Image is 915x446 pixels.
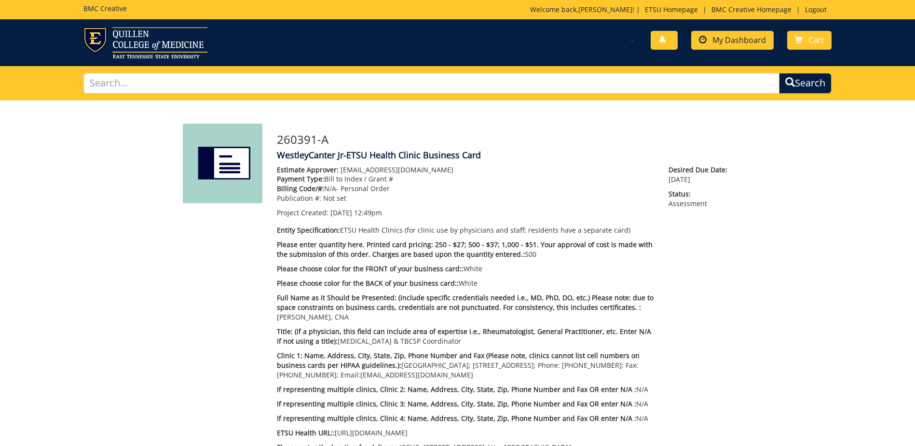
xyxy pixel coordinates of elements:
span: Title: (if a physician, this field can include area of expertise i.e., Rheumatologist, General Pr... [277,327,651,346]
a: Logout [800,5,832,14]
span: Status: [669,189,732,199]
p: 500 [277,240,655,259]
h4: WestleyCanter Jr-ETSU Health Clinic Business Card [277,151,733,160]
a: ETSU Homepage [640,5,703,14]
p: [PERSON_NAME], CNA [277,293,655,322]
p: N/A [277,385,655,394]
p: [URL][DOMAIN_NAME] [277,428,655,438]
p: ETSU Health Clinics (for clinic use by physicians and staff; residents have a separate card) [277,225,655,235]
p: White [277,264,655,274]
p: White [277,279,655,288]
p: Assessment [669,189,732,209]
h3: 260391-A [277,133,733,146]
a: [PERSON_NAME] [578,5,632,14]
span: If representing multiple clinics, Clinic 4: Name, Address, City, State, Zip, Phone Number and Fax... [277,414,636,423]
a: My Dashboard [691,31,774,50]
span: Payment Type: [277,174,324,183]
span: Billing Code/#: [277,184,324,193]
button: Search [779,73,832,94]
img: Product featured image [183,124,262,203]
span: Clinic 1: Name, Address, City, State, Zip, Phone Number and Fax (Please note, clinics cannot list... [277,351,640,370]
span: Full Name as it Should be Presented: (include specific credentials needed i.e., MD, PhD, DO, etc.... [277,293,654,312]
span: My Dashboard [712,35,766,45]
span: Please choose color for the BACK of your business card:: [277,279,459,288]
span: ETSU Health URL:: [277,428,335,437]
a: BMC Creative Homepage [707,5,796,14]
p: Bill to Index / Grant # [277,174,655,184]
span: Please choose color for the FRONT of your business card:: [277,264,464,273]
p: [GEOGRAPHIC_DATA]; [STREET_ADDRESS]; Phone: [PHONE_NUMBER]; Fax: [PHONE_NUMBER]; Email: [EMAIL_AD... [277,351,655,380]
p: N/A [277,399,655,409]
input: Search... [83,73,779,94]
span: Project Created: [277,208,328,217]
span: Estimate Approver: [277,165,339,174]
p: Welcome back, ! | | | [530,5,832,14]
p: [EMAIL_ADDRESS][DOMAIN_NAME] [277,165,655,175]
span: Cart [808,35,824,45]
span: If representing multiple clinics, Clinic 2: Name, Address, City, State, Zip, Phone Number and Fax... [277,385,636,394]
span: Entity Specification: [277,225,340,235]
p: N/A- Personal Order [277,184,655,194]
span: Please enter quantity here. Printed card pricing: 250 - $27; 500 - $37; 1,000 - $51. Your approva... [277,240,653,259]
span: [DATE] 12:49pm [330,208,382,217]
span: Publication #: [277,194,321,203]
a: Cart [787,31,832,50]
p: [DATE] [669,165,732,184]
img: ETSU logo [83,27,207,58]
h5: BMC Creative [83,5,127,12]
span: If representing multiple clinics, Clinic 3: Name, Address, City, State, Zip, Phone Number and Fax... [277,399,636,408]
span: Desired Due Date: [669,165,732,175]
p: [MEDICAL_DATA] & TBCSP Coordinator [277,327,655,346]
span: Not set [323,194,346,203]
p: N/A [277,414,655,423]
